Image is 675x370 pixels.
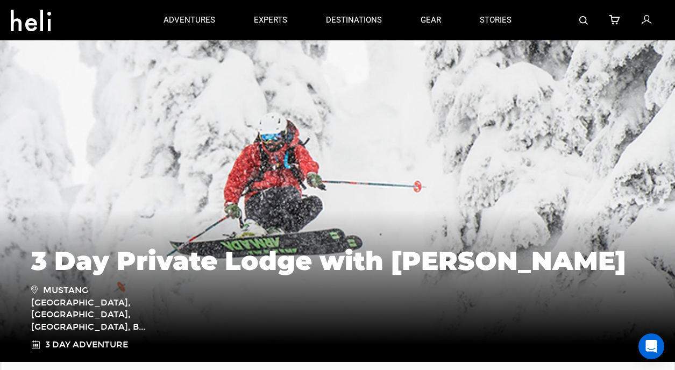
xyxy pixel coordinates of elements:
p: destinations [326,15,382,26]
h1: 3 Day Private Lodge with [PERSON_NAME] [31,246,644,275]
p: experts [254,15,287,26]
div: Open Intercom Messenger [638,333,664,359]
span: 3 Day Adventure [45,339,128,351]
img: search-bar-icon.svg [579,16,588,25]
span: Mustang [GEOGRAPHIC_DATA], [GEOGRAPHIC_DATA], [GEOGRAPHIC_DATA], B... [31,283,184,333]
p: adventures [164,15,215,26]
